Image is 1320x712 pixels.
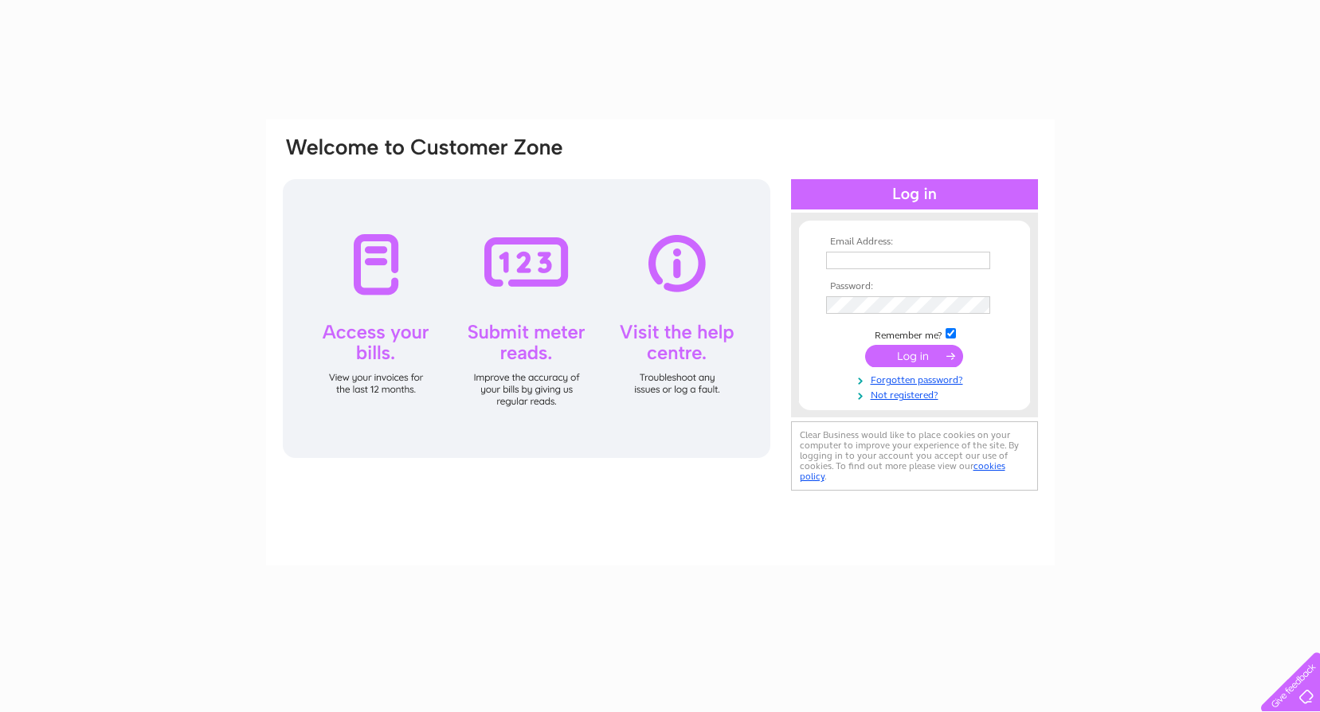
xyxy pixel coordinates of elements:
[822,281,1007,292] th: Password:
[826,371,1007,386] a: Forgotten password?
[865,345,963,367] input: Submit
[822,326,1007,342] td: Remember me?
[791,421,1038,491] div: Clear Business would like to place cookies on your computer to improve your experience of the sit...
[800,460,1005,482] a: cookies policy
[826,386,1007,401] a: Not registered?
[822,237,1007,248] th: Email Address:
